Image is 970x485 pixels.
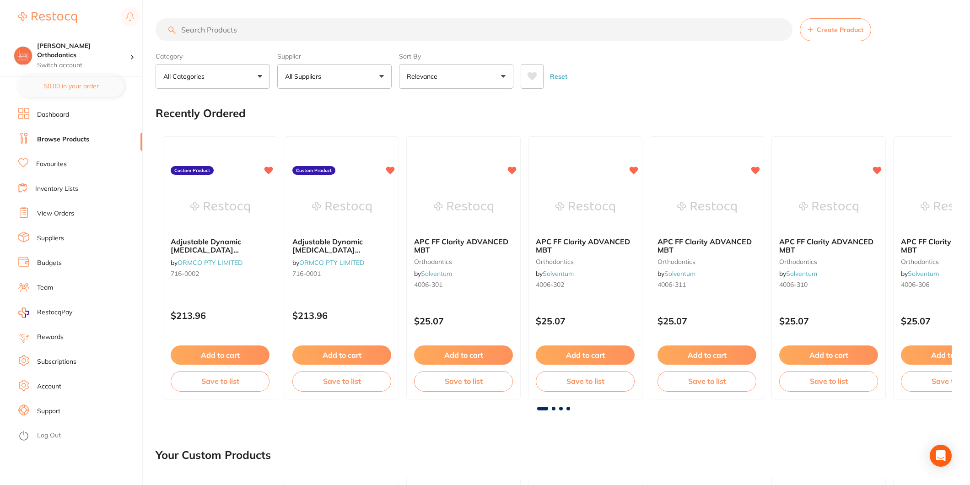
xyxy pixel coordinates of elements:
button: Save to list [171,371,269,391]
label: Sort By [399,52,513,60]
span: by [657,269,695,278]
a: Suppliers [37,234,64,243]
small: orthodontics [536,258,635,265]
img: Adjustable Dynamic Protraction Facemask Blue [312,184,372,230]
a: Solventum [664,269,695,278]
button: Add to cart [171,345,269,365]
a: RestocqPay [18,307,72,318]
img: Restocq Logo [18,12,77,23]
small: 4006-310 [779,281,878,288]
img: Adjustable Dynamic Protraction Facemask Lavender [190,184,250,230]
p: Switch account [37,61,130,70]
b: APC FF Clarity ADVANCED MBT [657,237,756,254]
a: Solventum [908,269,939,278]
p: $25.07 [657,316,756,326]
a: Inventory Lists [35,184,78,194]
a: Dashboard [37,110,69,119]
p: All Categories [163,72,208,81]
b: APC FF Clarity ADVANCED MBT [414,237,513,254]
label: Supplier [277,52,392,60]
button: Relevance [399,64,513,89]
a: Solventum [786,269,817,278]
a: ORMCO PTY LIMITED [299,259,364,267]
span: by [901,269,939,278]
span: by [171,259,242,267]
a: Team [37,283,53,292]
button: Save to list [414,371,513,391]
span: by [779,269,817,278]
a: Solventum [543,269,574,278]
p: $213.96 [171,310,269,321]
p: $25.07 [779,316,878,326]
span: by [414,269,452,278]
h2: Your Custom Products [156,449,271,462]
label: Category [156,52,270,60]
h2: Recently Ordered [156,107,246,120]
a: Budgets [37,259,62,268]
small: 716-0002 [171,270,269,277]
a: Log Out [37,431,61,440]
p: $213.96 [292,310,391,321]
img: APC FF Clarity ADVANCED MBT [555,184,615,230]
span: by [292,259,364,267]
small: orthodontics [657,258,756,265]
img: APC FF Clarity ADVANCED MBT [677,184,737,230]
a: Restocq Logo [18,7,77,28]
button: Add to cart [657,345,756,365]
b: Adjustable Dynamic Protraction Facemask Lavender [171,237,269,254]
button: Add to cart [414,345,513,365]
button: Save to list [292,371,391,391]
small: 4006-302 [536,281,635,288]
button: Save to list [657,371,756,391]
b: Adjustable Dynamic Protraction Facemask Blue [292,237,391,254]
small: orthodontics [414,258,513,265]
small: 716-0001 [292,270,391,277]
a: Support [37,407,60,416]
a: ORMCO PTY LIMITED [178,259,242,267]
b: APC FF Clarity ADVANCED MBT [536,237,635,254]
b: APC FF Clarity ADVANCED MBT [779,237,878,254]
p: $25.07 [414,316,513,326]
label: Custom Product [171,166,214,175]
button: Save to list [536,371,635,391]
button: Create Product [800,18,871,41]
a: Favourites [36,160,67,169]
img: APC FF Clarity ADVANCED MBT [799,184,858,230]
a: View Orders [37,209,74,218]
a: Browse Products [37,135,89,144]
img: RestocqPay [18,307,29,318]
button: $0.00 in your order [18,75,124,97]
h4: Harris Orthodontics [37,42,130,59]
div: Open Intercom Messenger [930,445,952,467]
a: Rewards [37,333,64,342]
img: APC FF Clarity ADVANCED MBT [434,184,493,230]
a: Subscriptions [37,357,76,366]
button: All Categories [156,64,270,89]
button: Reset [547,64,570,89]
button: Log Out [18,429,140,443]
a: Solventum [421,269,452,278]
p: Relevance [407,72,441,81]
p: $25.07 [536,316,635,326]
p: All Suppliers [285,72,325,81]
button: Add to cart [292,345,391,365]
span: Create Product [817,26,863,33]
img: Harris Orthodontics [14,47,32,65]
button: All Suppliers [277,64,392,89]
input: Search Products [156,18,792,41]
span: RestocqPay [37,308,72,317]
button: Save to list [779,371,878,391]
label: Custom Product [292,166,335,175]
small: 4006-311 [657,281,756,288]
button: Add to cart [779,345,878,365]
small: orthodontics [779,258,878,265]
button: Add to cart [536,345,635,365]
a: Account [37,382,61,391]
small: 4006-301 [414,281,513,288]
span: by [536,269,574,278]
